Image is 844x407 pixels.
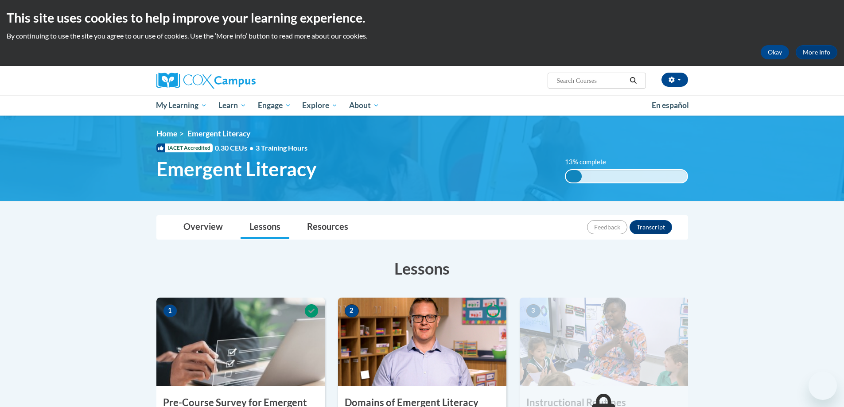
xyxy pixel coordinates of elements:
iframe: Button to launch messaging window [809,372,837,400]
span: IACET Accredited [156,143,213,152]
button: Feedback [587,220,627,234]
div: Main menu [143,95,701,116]
span: 2 [345,304,359,318]
a: Cox Campus [156,73,325,89]
img: Course Image [338,298,506,386]
button: Transcript [630,220,672,234]
span: My Learning [156,100,207,111]
span: About [349,100,379,111]
span: 0.30 CEUs [215,143,256,153]
h2: This site uses cookies to help improve your learning experience. [7,9,837,27]
a: Engage [252,95,297,116]
button: Okay [761,45,789,59]
img: Course Image [156,298,325,386]
span: 1 [163,304,177,318]
a: More Info [796,45,837,59]
span: Emergent Literacy [187,129,250,138]
label: 13% complete [565,157,616,167]
a: My Learning [151,95,213,116]
img: Course Image [520,298,688,386]
span: En español [652,101,689,110]
a: Overview [175,216,232,239]
h3: Lessons [156,257,688,279]
a: Explore [296,95,343,116]
span: • [249,143,253,152]
a: Learn [213,95,252,116]
span: 3 [526,304,541,318]
input: Search Courses [556,75,626,86]
p: By continuing to use the site you agree to our use of cookies. Use the ‘More info’ button to read... [7,31,837,41]
span: Learn [218,100,246,111]
a: Resources [298,216,357,239]
span: Explore [302,100,338,111]
button: Account Settings [661,73,688,87]
button: Search [626,75,640,86]
span: Engage [258,100,291,111]
span: 3 Training Hours [256,143,307,152]
div: 13% complete [566,170,582,182]
a: En español [646,96,695,115]
span: Emergent Literacy [156,157,316,181]
a: About [343,95,385,116]
img: Cox Campus [156,73,256,89]
a: Home [156,129,177,138]
a: Lessons [241,216,289,239]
